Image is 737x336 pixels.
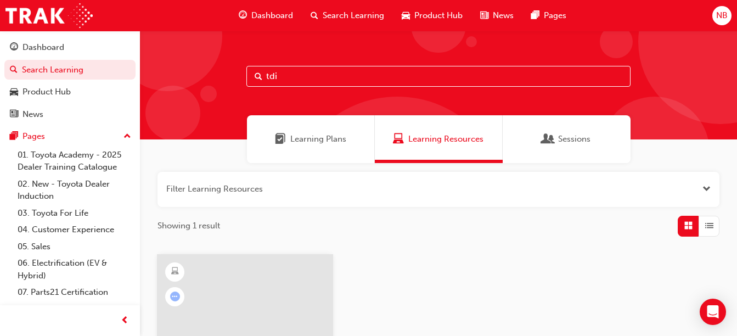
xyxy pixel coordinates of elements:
[13,147,136,176] a: 01. Toyota Academy - 2025 Dealer Training Catalogue
[4,35,136,126] button: DashboardSearch LearningProduct HubNews
[246,66,631,87] input: Search...
[4,126,136,147] button: Pages
[13,284,136,301] a: 07. Parts21 Certification
[13,255,136,284] a: 06. Electrification (EV & Hybrid)
[716,9,728,22] span: NB
[408,133,483,145] span: Learning Resources
[255,70,262,83] span: Search
[13,205,136,222] a: 03. Toyota For Life
[171,265,179,279] span: learningResourceType_ELEARNING-icon
[157,220,220,232] span: Showing 1 result
[5,3,93,28] img: Trak
[311,9,318,23] span: search-icon
[4,82,136,102] a: Product Hub
[700,299,726,325] div: Open Intercom Messenger
[544,9,566,22] span: Pages
[522,4,575,27] a: pages-iconPages
[10,87,18,97] span: car-icon
[375,115,503,163] a: Learning ResourcesLearning Resources
[13,176,136,205] a: 02. New - Toyota Dealer Induction
[290,133,346,145] span: Learning Plans
[230,4,302,27] a: guage-iconDashboard
[10,65,18,75] span: search-icon
[13,238,136,255] a: 05. Sales
[121,314,129,328] span: prev-icon
[123,130,131,144] span: up-icon
[402,9,410,23] span: car-icon
[10,110,18,120] span: news-icon
[239,9,247,23] span: guage-icon
[4,37,136,58] a: Dashboard
[543,133,554,145] span: Sessions
[393,4,471,27] a: car-iconProduct Hub
[22,130,45,143] div: Pages
[702,183,711,195] button: Open the filter
[531,9,539,23] span: pages-icon
[323,9,384,22] span: Search Learning
[414,9,463,22] span: Product Hub
[10,132,18,142] span: pages-icon
[705,220,713,232] span: List
[251,9,293,22] span: Dashboard
[22,108,43,121] div: News
[712,6,732,25] button: NB
[480,9,488,23] span: news-icon
[493,9,514,22] span: News
[393,133,404,145] span: Learning Resources
[302,4,393,27] a: search-iconSearch Learning
[22,41,64,54] div: Dashboard
[4,104,136,125] a: News
[558,133,590,145] span: Sessions
[13,221,136,238] a: 04. Customer Experience
[684,220,693,232] span: Grid
[275,133,286,145] span: Learning Plans
[471,4,522,27] a: news-iconNews
[247,115,375,163] a: Learning PlansLearning Plans
[13,301,136,318] a: 08. Service Training
[22,86,71,98] div: Product Hub
[4,60,136,80] a: Search Learning
[503,115,631,163] a: SessionsSessions
[170,292,180,301] span: learningRecordVerb_ATTEMPT-icon
[10,43,18,53] span: guage-icon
